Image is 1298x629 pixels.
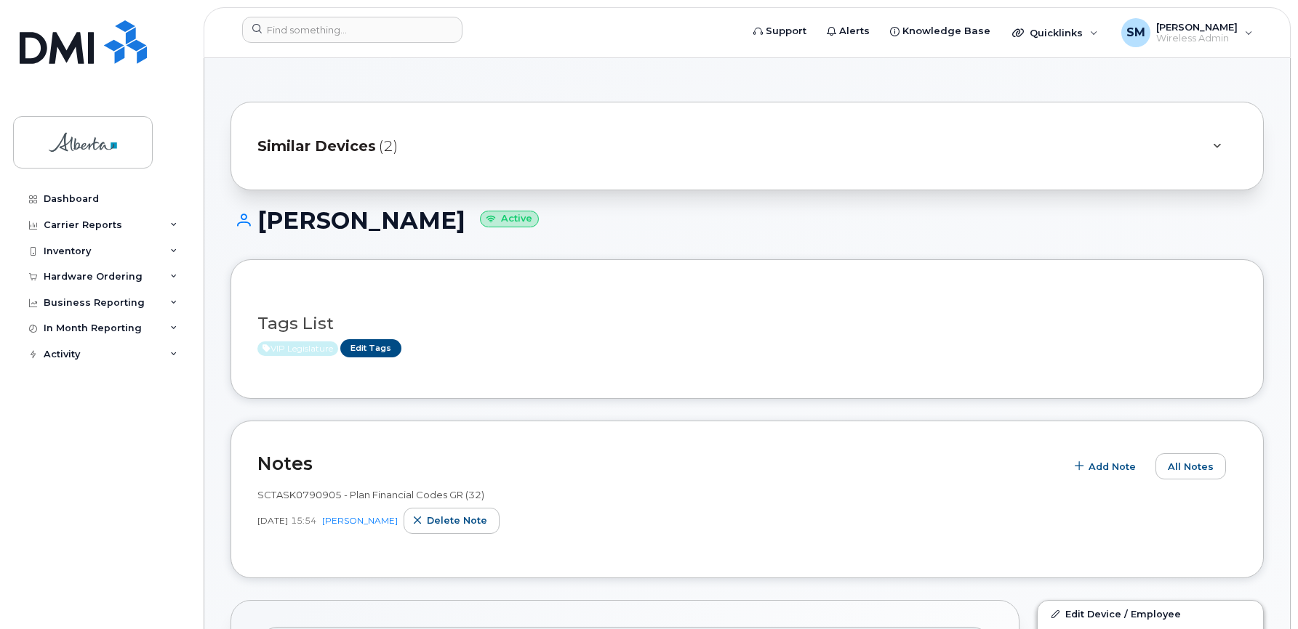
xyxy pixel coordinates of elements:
button: Add Note [1065,453,1148,479]
button: All Notes [1155,453,1226,479]
small: Active [480,211,539,227]
span: (2) [379,136,398,157]
span: [DATE] [257,514,288,527]
a: Edit Device / Employee [1038,601,1263,627]
span: Similar Devices [257,136,376,157]
h2: Notes [257,453,1058,474]
span: SCTASK0790905 - Plan Financial Codes GR (32) [257,489,484,500]
a: Edit Tags [340,339,401,357]
span: Delete note [427,514,487,527]
h1: [PERSON_NAME] [231,208,1264,233]
h3: Tags List [257,314,1237,333]
span: Active [257,341,338,356]
span: Add Note [1089,460,1136,474]
span: 15:54 [291,514,316,527]
button: Delete note [404,508,500,534]
a: [PERSON_NAME] [322,515,398,526]
span: All Notes [1168,460,1214,474]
